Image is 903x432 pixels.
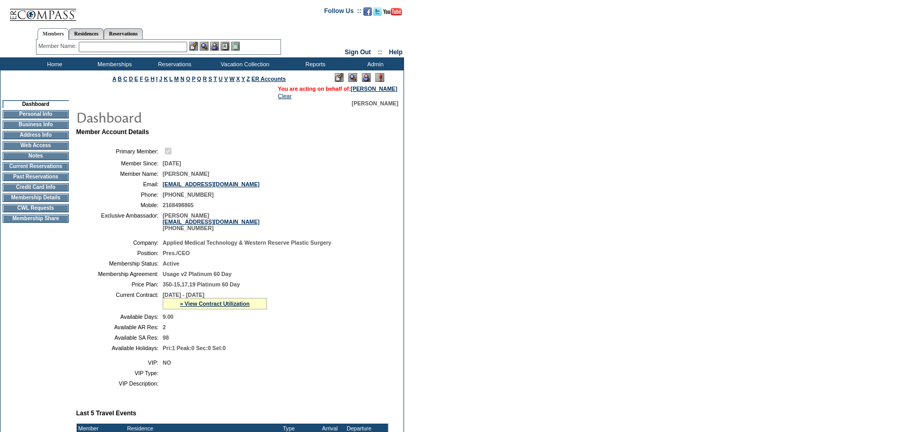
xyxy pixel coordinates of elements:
[113,76,116,82] a: A
[76,128,149,136] b: Member Account Details
[80,334,158,341] td: Available SA Res:
[80,160,158,166] td: Member Since:
[324,6,361,19] td: Follow Us ::
[135,76,138,82] a: E
[163,250,190,256] span: Pres./CEO
[80,271,158,277] td: Membership Agreement:
[224,76,228,82] a: V
[80,370,158,376] td: VIP Type:
[389,49,402,56] a: Help
[163,271,231,277] span: Usage v2 Platinum 60 Day
[352,100,398,106] span: [PERSON_NAME]
[174,76,179,82] a: M
[345,49,371,56] a: Sign Out
[163,212,260,231] span: [PERSON_NAME] [PHONE_NUMBER]
[351,86,397,92] a: [PERSON_NAME]
[3,131,69,139] td: Address Info
[284,57,344,70] td: Reports
[383,8,402,16] img: Subscribe to our YouTube Channel
[39,42,79,51] div: Member Name:
[83,57,143,70] td: Memberships
[80,359,158,366] td: VIP:
[180,301,250,307] a: » View Contract Utilization
[378,49,382,56] span: ::
[3,121,69,129] td: Business Info
[163,202,193,208] span: 2168498865
[348,73,357,82] img: View Mode
[383,10,402,17] a: Subscribe to our YouTube Channel
[163,324,166,330] span: 2
[3,173,69,181] td: Past Reservations
[197,76,201,82] a: Q
[189,42,198,51] img: b_edit.gif
[344,57,404,70] td: Admin
[163,181,260,187] a: [EMAIL_ADDRESS][DOMAIN_NAME]
[214,76,217,82] a: T
[163,345,226,351] span: Pri:1 Peak:0 Sec:0 Sel:0
[3,214,69,223] td: Membership Share
[163,334,169,341] span: 98
[80,146,158,156] td: Primary Member:
[3,152,69,160] td: Notes
[363,7,372,16] img: Become our fan on Facebook
[362,73,371,82] img: Impersonate
[76,106,284,127] img: pgTtlDashboard.gif
[76,410,136,417] b: Last 5 Travel Events
[80,281,158,287] td: Price Plan:
[221,42,229,51] img: Reservations
[375,73,384,82] img: Log Concern/Member Elevation
[80,380,158,387] td: VIP Description:
[80,324,158,330] td: Available AR Res:
[118,76,122,82] a: B
[3,110,69,118] td: Personal Info
[80,202,158,208] td: Mobile:
[151,76,155,82] a: H
[164,76,168,82] a: K
[335,73,344,82] img: Edit Mode
[80,181,158,187] td: Email:
[163,239,332,246] span: Applied Medical Technology & Western Reserve Plastic Surgery
[129,76,133,82] a: D
[231,42,240,51] img: b_calculator.gif
[163,281,240,287] span: 350-15,17,19 Platinum 60 Day
[247,76,250,82] a: Z
[163,171,209,177] span: [PERSON_NAME]
[140,76,143,82] a: F
[3,100,69,108] td: Dashboard
[163,260,179,267] span: Active
[23,57,83,70] td: Home
[104,28,143,39] a: Reservations
[209,76,212,82] a: S
[80,260,158,267] td: Membership Status:
[163,359,171,366] span: NO
[80,239,158,246] td: Company:
[80,345,158,351] td: Available Holidays:
[278,86,397,92] span: You are acting on behalf of:
[180,76,185,82] a: N
[241,76,245,82] a: Y
[3,204,69,212] td: CWL Requests
[192,76,196,82] a: P
[373,7,382,16] img: Follow us on Twitter
[163,292,204,298] span: [DATE] - [DATE]
[3,194,69,202] td: Membership Details
[156,76,157,82] a: I
[373,10,382,17] a: Follow us on Twitter
[3,162,69,171] td: Current Reservations
[144,76,149,82] a: G
[80,191,158,198] td: Phone:
[186,76,190,82] a: O
[163,191,214,198] span: [PHONE_NUMBER]
[163,314,174,320] span: 9.00
[80,314,158,320] td: Available Days:
[69,28,104,39] a: Residences
[80,171,158,177] td: Member Name:
[363,10,372,17] a: Become our fan on Facebook
[236,76,240,82] a: X
[163,160,181,166] span: [DATE]
[159,76,162,82] a: J
[123,76,127,82] a: C
[210,42,219,51] img: Impersonate
[278,93,291,99] a: Clear
[218,76,223,82] a: U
